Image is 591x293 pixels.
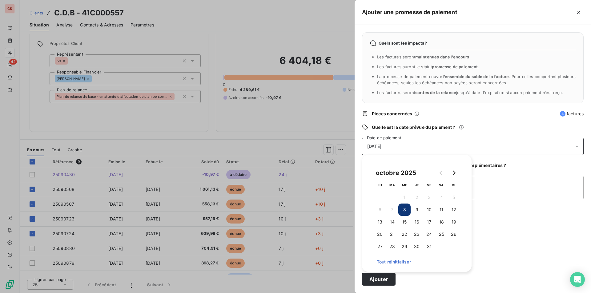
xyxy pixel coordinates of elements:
button: Go to previous month [435,167,448,179]
span: Quelle est la date prévue du paiement ? [372,124,455,130]
span: Les factures seront . [377,54,471,59]
button: 10 [423,204,435,216]
button: 7 [386,204,398,216]
button: 4 [435,191,448,204]
button: 5 [448,191,460,204]
button: 20 [374,228,386,240]
button: 26 [448,228,460,240]
span: promesse de paiement [432,64,478,69]
button: 8 [398,204,411,216]
button: 31 [423,240,435,253]
button: 1 [398,191,411,204]
button: 6 [374,204,386,216]
button: 11 [435,204,448,216]
button: Ajouter [362,273,396,286]
span: Les factures auront le statut . [377,64,479,69]
span: Pièces concernées [372,111,412,117]
button: 25 [435,228,448,240]
span: [DATE] [367,144,381,149]
h5: Ajouter une promesse de paiement [362,8,457,17]
button: 19 [448,216,460,228]
button: 27 [374,240,386,253]
span: Quels sont les impacts ? [379,41,427,46]
span: l’ensemble du solde de la facture [443,74,509,79]
button: 24 [423,228,435,240]
button: 12 [448,204,460,216]
button: 17 [423,216,435,228]
button: 29 [398,240,411,253]
button: 13 [374,216,386,228]
span: factures [560,111,584,117]
button: 9 [411,204,423,216]
th: dimanche [448,179,460,191]
button: Go to next month [448,167,460,179]
th: jeudi [411,179,423,191]
button: 21 [386,228,398,240]
span: maintenues dans l’encours [415,54,469,59]
th: mardi [386,179,398,191]
button: 2 [411,191,423,204]
button: 30 [411,240,423,253]
button: 14 [386,216,398,228]
div: octobre 2025 [374,168,418,178]
span: Les factures seront jusqu'à date d'expiration si aucun paiement n’est reçu. [377,90,563,95]
span: sorties de la relance [415,90,456,95]
th: lundi [374,179,386,191]
div: Open Intercom Messenger [570,272,585,287]
button: 15 [398,216,411,228]
th: vendredi [423,179,435,191]
span: 4 [560,111,565,117]
button: 18 [435,216,448,228]
button: 22 [398,228,411,240]
button: 28 [386,240,398,253]
span: Tout réinitialiser [377,259,457,264]
button: 16 [411,216,423,228]
th: samedi [435,179,448,191]
th: mercredi [398,179,411,191]
button: 3 [423,191,435,204]
button: 23 [411,228,423,240]
span: La promesse de paiement couvre . Pour celles comportant plusieurs échéances, seules les échéances... [377,74,576,85]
